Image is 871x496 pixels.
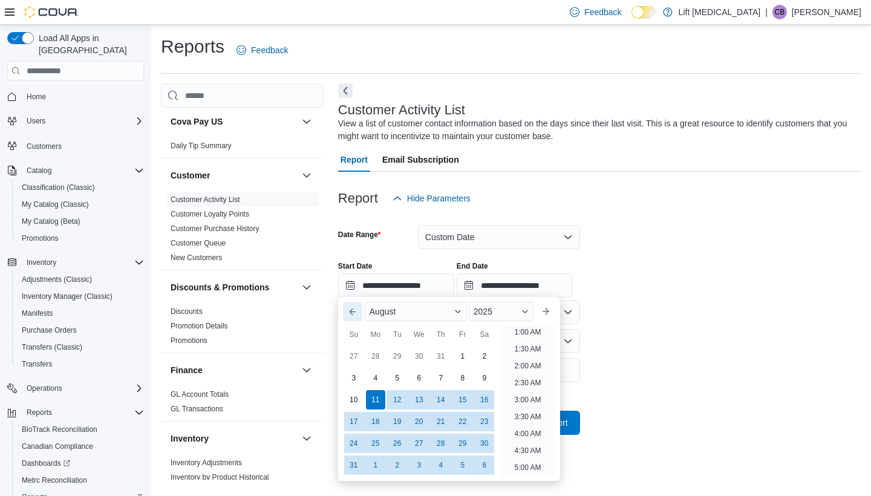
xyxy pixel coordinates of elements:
div: day-18 [366,412,385,431]
label: Date Range [338,230,381,240]
button: Customer [171,169,297,181]
button: Users [2,113,149,129]
span: Adjustments (Classic) [17,272,144,287]
button: Next [338,83,353,98]
div: day-4 [431,455,451,475]
div: day-31 [431,347,451,366]
span: Transfers [17,357,144,371]
a: My Catalog (Classic) [17,197,94,212]
span: Canadian Compliance [22,442,93,451]
div: day-12 [388,390,407,410]
a: Promotions [171,336,207,345]
p: [PERSON_NAME] [792,5,861,19]
a: Classification (Classic) [17,180,100,195]
div: day-8 [453,368,472,388]
button: Promotions [12,230,149,247]
div: Discounts & Promotions [161,304,324,353]
a: GL Transactions [171,405,223,413]
button: Purchase Orders [12,322,149,339]
div: Su [344,325,364,344]
div: day-1 [453,347,472,366]
div: Clarence Barr [772,5,787,19]
div: August, 2025 [343,345,495,476]
a: Promotions [17,231,64,246]
span: Operations [27,383,62,393]
span: Metrc Reconciliation [22,475,87,485]
span: Users [22,114,144,128]
button: Custom Date [418,225,580,249]
div: day-23 [475,412,494,431]
button: Discounts & Promotions [171,281,297,293]
a: Daily Tip Summary [171,142,232,150]
div: day-27 [409,434,429,453]
li: 5:00 AM [509,460,546,475]
div: day-7 [431,368,451,388]
div: day-3 [409,455,429,475]
div: day-28 [366,347,385,366]
a: Transfers (Classic) [17,340,87,354]
button: Inventory [299,431,314,446]
div: day-31 [344,455,364,475]
button: Transfers [12,356,149,373]
a: BioTrack Reconciliation [17,422,102,437]
span: Dashboards [17,456,144,471]
span: Load All Apps in [GEOGRAPHIC_DATA] [34,32,144,56]
button: Transfers (Classic) [12,339,149,356]
span: Feedback [251,44,288,56]
button: Customers [2,137,149,154]
div: Button. Open the month selector. August is currently selected. [365,302,466,321]
button: Previous Month [343,302,362,321]
span: Customers [22,138,144,153]
a: My Catalog (Beta) [17,214,85,229]
button: My Catalog (Classic) [12,196,149,213]
span: Dashboards [22,458,70,468]
span: Catalog [22,163,144,178]
div: day-29 [453,434,472,453]
div: Sa [475,325,494,344]
button: Home [2,88,149,105]
a: New Customers [171,253,222,262]
div: View a list of customer contact information based on the days since their last visit. This is a g... [338,117,855,143]
button: Inventory Manager (Classic) [12,288,149,305]
p: Lift [MEDICAL_DATA] [679,5,761,19]
div: day-20 [409,412,429,431]
div: day-6 [475,455,494,475]
span: Promotions [17,231,144,246]
span: Users [27,116,45,126]
span: BioTrack Reconciliation [17,422,144,437]
div: day-30 [409,347,429,366]
div: day-21 [431,412,451,431]
div: day-27 [344,347,364,366]
a: Canadian Compliance [17,439,98,454]
div: day-5 [453,455,472,475]
span: Email Subscription [382,148,459,172]
span: Adjustments (Classic) [22,275,92,284]
span: Classification (Classic) [17,180,144,195]
button: Discounts & Promotions [299,280,314,295]
span: My Catalog (Beta) [22,217,80,226]
li: 1:00 AM [509,325,546,339]
ul: Time [500,326,555,476]
div: Fr [453,325,472,344]
button: Finance [299,363,314,377]
div: day-25 [366,434,385,453]
span: My Catalog (Beta) [17,214,144,229]
h3: Discounts & Promotions [171,281,269,293]
div: Finance [161,387,324,421]
button: My Catalog (Beta) [12,213,149,230]
span: Customers [27,142,62,151]
span: Canadian Compliance [17,439,144,454]
div: day-9 [475,368,494,388]
div: Button. Open the year selector. 2025 is currently selected. [469,302,533,321]
span: My Catalog (Classic) [17,197,144,212]
div: day-3 [344,368,364,388]
li: 4:00 AM [509,426,546,441]
button: Users [22,114,50,128]
div: day-4 [366,368,385,388]
span: Report [341,148,368,172]
a: Transfers [17,357,57,371]
span: Operations [22,381,144,396]
span: CB [775,5,785,19]
span: Transfers (Classic) [17,340,144,354]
